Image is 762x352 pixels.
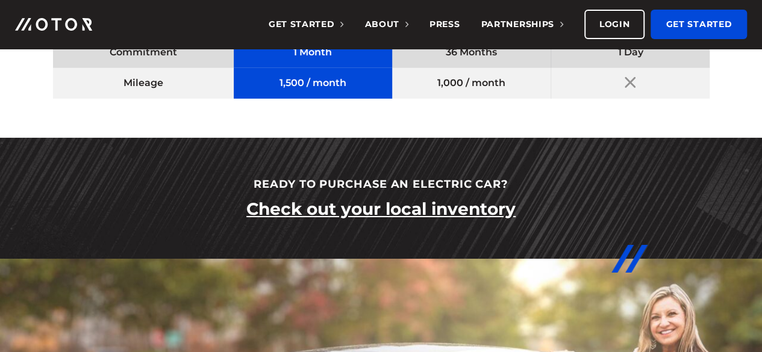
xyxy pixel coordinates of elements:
[651,10,747,39] a: Get Started
[53,68,234,99] div: Mileage
[246,198,516,220] a: Check out your local inventory
[15,18,92,31] img: Motor
[234,68,392,99] div: 1,500 / month
[364,19,408,29] span: About
[392,37,551,68] div: 36 Months
[551,37,709,68] div: 1 Day
[234,37,392,68] div: 1 Month
[392,68,551,99] div: 1,000 / month
[269,19,344,29] span: Get Started
[140,177,622,192] div: READY TO PURCHASE AN ELECTRIC CAR?
[584,10,645,39] a: Login
[481,19,563,29] span: Partnerships
[53,37,234,68] div: Commitment
[625,77,636,88] span: No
